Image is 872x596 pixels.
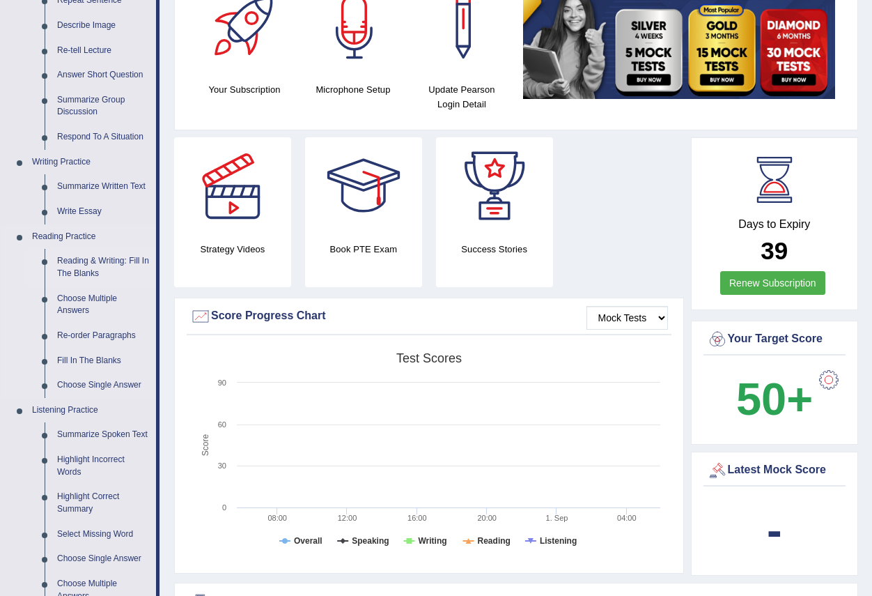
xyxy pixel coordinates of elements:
[305,242,422,257] h4: Book PTE Exam
[707,460,843,481] div: Latest Mock Score
[51,174,156,199] a: Summarize Written Text
[201,434,210,457] tspan: Score
[540,536,577,546] tspan: Listening
[222,503,226,512] text: 0
[720,271,825,295] a: Renew Subscription
[477,514,497,522] text: 20:00
[407,514,427,522] text: 16:00
[51,249,156,286] a: Reading & Writing: Fill In The Blanks
[617,514,637,522] text: 04:00
[51,522,156,547] a: Select Missing Word
[51,38,156,63] a: Re-tell Lecture
[306,82,400,97] h4: Microphone Setup
[218,461,226,470] text: 30
[51,13,156,38] a: Describe Image
[267,514,287,522] text: 08:00
[396,351,462,365] tspan: Test scores
[294,536,322,546] tspan: Overall
[174,242,291,257] h4: Strategy Videos
[51,547,156,572] a: Choose Single Answer
[352,536,389,546] tspan: Speaking
[414,82,509,112] h4: Update Pearson Login Detail
[418,536,446,546] tspan: Writing
[197,82,292,97] h4: Your Subscription
[51,88,156,125] a: Summarize Group Discussion
[707,218,843,231] h4: Days to Expiry
[51,484,156,521] a: Highlight Correct Summary
[51,323,156,349] a: Re-order Paragraphs
[51,373,156,398] a: Choose Single Answer
[51,199,156,224] a: Write Essay
[736,374,813,425] b: 50+
[546,514,568,522] tspan: 1. Sep
[51,125,156,150] a: Respond To A Situation
[51,422,156,448] a: Summarize Spoken Text
[26,224,156,250] a: Reading Practice
[190,306,668,327] div: Score Progress Chart
[51,448,156,484] a: Highlight Incorrect Words
[26,398,156,423] a: Listening Practice
[218,420,226,429] text: 60
[51,286,156,323] a: Choose Multiple Answers
[338,514,357,522] text: 12:00
[761,237,788,264] b: 39
[767,505,782,556] b: -
[436,242,553,257] h4: Success Stories
[51,63,156,88] a: Answer Short Question
[218,379,226,387] text: 90
[51,349,156,374] a: Fill In The Blanks
[26,150,156,175] a: Writing Practice
[478,536,511,546] tspan: Reading
[707,329,843,350] div: Your Target Score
